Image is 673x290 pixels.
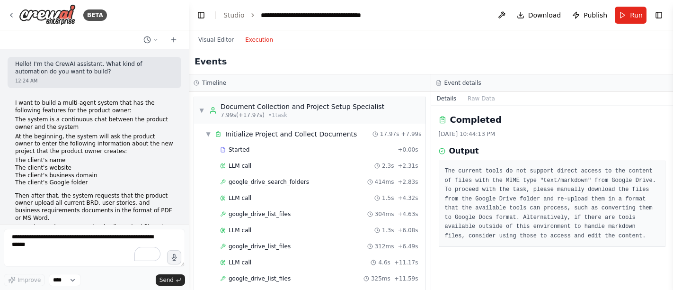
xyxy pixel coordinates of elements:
span: 414ms [375,178,394,186]
div: Initialize Project and Collect Documents [225,129,357,139]
span: ▼ [199,107,204,114]
button: Switch to previous chat [140,34,162,45]
li: The client's name [15,157,174,164]
button: Hide left sidebar [195,9,208,22]
span: + 6.49s [398,243,418,250]
span: • 1 task [268,111,287,119]
span: google_drive_search_folders [229,178,309,186]
button: Execution [239,34,279,45]
span: 312ms [375,243,394,250]
p: The system is a continuous chat between the product owner and the system [15,116,174,131]
span: + 2.31s [398,162,418,170]
button: Raw Data [462,92,501,105]
h3: Event details [444,79,481,87]
li: The client's business domain [15,172,174,180]
span: google_drive_list_files [229,243,291,250]
p: At the beginning, the system will ask the product owner to enter the following information about ... [15,133,174,155]
span: Started [229,146,249,154]
p: Once the product owner uploads all required files, the system will read, understand, and store th... [15,224,174,268]
div: [DATE] 10:44:13 PM [439,130,666,138]
span: 1.5s [382,194,394,202]
img: Logo [19,4,76,26]
span: + 11.17s [394,259,418,266]
span: Publish [584,10,607,20]
button: Details [431,92,462,105]
span: 304ms [375,210,394,218]
span: 4.6s [378,259,390,266]
span: google_drive_list_files [229,210,291,218]
span: Run [630,10,643,20]
span: + 4.32s [398,194,418,202]
span: LLM call [229,162,251,170]
textarea: To enrich screen reader interactions, please activate Accessibility in Grammarly extension settings [4,229,185,267]
button: Download [513,7,565,24]
span: google_drive_list_files [229,275,291,282]
pre: The current tools do not support direct access to the content of files with the MIME type "text/m... [445,167,660,241]
span: + 0.00s [398,146,418,154]
button: Click to speak your automation idea [167,250,181,264]
div: BETA [83,9,107,21]
span: 7.99s (+17.97s) [221,111,265,119]
button: Show right sidebar [652,9,665,22]
p: Then after that, the system requests that the product owner upload all current BRD, user stories,... [15,192,174,222]
button: Publish [568,7,611,24]
span: Download [528,10,561,20]
button: Start a new chat [166,34,181,45]
span: 17.97s [380,130,399,138]
h2: Completed [450,113,502,127]
li: The client's Google folder [15,179,174,187]
button: Improve [4,274,45,286]
h2: Events [195,55,227,68]
button: Run [615,7,646,24]
span: LLM call [229,259,251,266]
button: Send [156,274,185,286]
h3: Output [449,145,479,157]
span: 1.3s [382,227,394,234]
span: Send [159,276,174,284]
nav: breadcrumb [223,10,361,20]
div: Document Collection and Project Setup Specialist [221,102,384,111]
span: + 7.99s [401,130,421,138]
h3: Timeline [202,79,226,87]
button: Visual Editor [193,34,239,45]
span: LLM call [229,194,251,202]
span: + 4.63s [398,210,418,218]
li: The client's website [15,164,174,172]
span: LLM call [229,227,251,234]
span: ▼ [205,130,211,138]
span: Improve [18,276,41,284]
span: 325ms [371,275,390,282]
p: I want to build a multi-agent system that has the following features for the product owner: [15,100,174,114]
span: + 2.83s [398,178,418,186]
span: 2.3s [382,162,394,170]
p: Hello! I'm the CrewAI assistant. What kind of automation do you want to build? [15,61,174,75]
a: Studio [223,11,245,19]
span: + 11.59s [394,275,418,282]
div: 12:24 AM [15,77,174,84]
span: + 6.08s [398,227,418,234]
